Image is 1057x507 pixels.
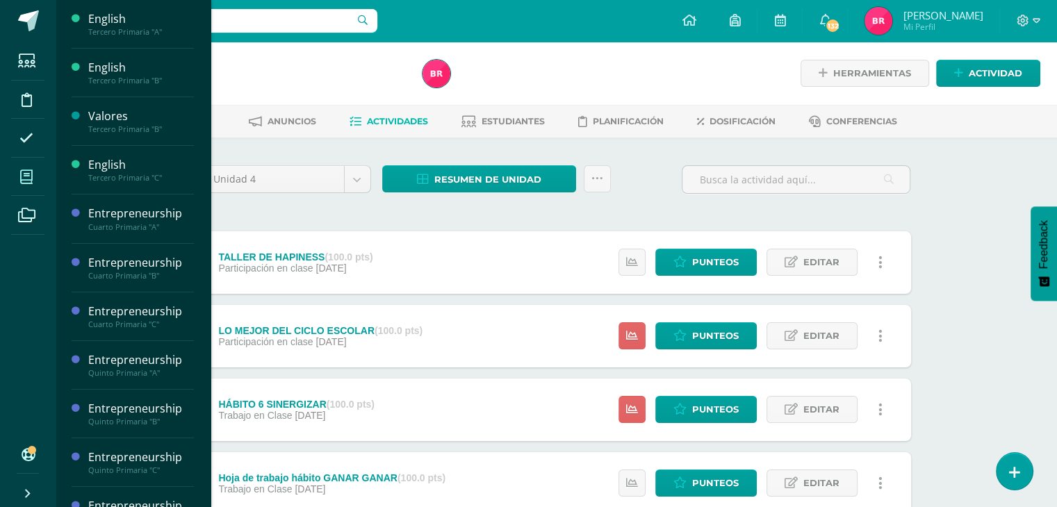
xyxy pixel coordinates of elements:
a: Resumen de unidad [382,165,576,192]
div: Tercero Primaria 'B' [108,76,406,90]
div: English [88,11,194,27]
span: Editar [803,249,839,275]
div: Entrepreneurship [88,255,194,271]
a: EntrepreneurshipCuarto Primaria "B" [88,255,194,281]
button: Feedback - Mostrar encuesta [1031,206,1057,301]
a: EnglishTercero Primaria "C" [88,157,194,183]
div: Quinto Primaria "A" [88,368,194,378]
span: Actividad [969,60,1022,86]
strong: (100.0 pts) [398,472,445,483]
span: Trabajo en Clase [218,410,292,421]
a: Unidad 4 [203,166,370,192]
a: ValoresTercero Primaria "B" [88,108,194,134]
div: Quinto Primaria "B" [88,417,194,426]
span: 132 [825,18,840,33]
span: Unidad 4 [213,166,334,192]
a: Actividades [350,110,428,133]
div: Hoja de trabajo hábito GANAR GANAR [218,472,445,483]
input: Busca la actividad aquí... [682,166,910,193]
a: Punteos [655,249,757,276]
div: Tercero Primaria "B" [88,76,194,85]
div: Entrepreneurship [88,304,194,319]
a: Punteos [655,322,757,349]
div: Valores [88,108,194,124]
div: Quinto Primaria "C" [88,465,194,475]
h1: Valores [108,57,406,76]
span: [DATE] [295,410,325,421]
div: Tercero Primaria "B" [88,124,194,134]
div: TALLER DE HAPINESS [218,251,372,263]
span: Feedback [1038,220,1050,269]
span: [DATE] [295,483,325,494]
input: Busca un usuario... [65,9,377,33]
img: 51cea5ed444689b455a385f1e409b918.png [423,60,450,88]
span: Punteos [692,249,739,275]
span: Conferencias [826,116,897,126]
span: [DATE] [316,263,346,274]
span: Herramientas [833,60,911,86]
span: Editar [803,397,839,422]
div: English [88,157,194,173]
span: Editar [803,470,839,496]
div: Tercero Primaria "C" [88,173,194,183]
div: HÁBITO 6 SINERGIZAR [218,399,375,410]
a: EntrepreneurshipCuarto Primaria "C" [88,304,194,329]
span: Trabajo en Clase [218,483,292,494]
span: Actividades [367,116,428,126]
a: EnglishTercero Primaria "B" [88,60,194,85]
a: EntrepreneurshipQuinto Primaria "C" [88,449,194,475]
div: Entrepreneurship [88,206,194,222]
a: Punteos [655,469,757,497]
div: Cuarto Primaria "A" [88,222,194,232]
a: EntrepreneurshipCuarto Primaria "A" [88,206,194,231]
div: LO MEJOR DEL CICLO ESCOLAR [218,325,423,336]
a: Anuncios [249,110,316,133]
span: Dosificación [710,116,776,126]
div: English [88,60,194,76]
strong: (100.0 pts) [325,251,372,263]
a: Herramientas [801,60,929,87]
span: [DATE] [316,336,346,347]
div: Entrepreneurship [88,449,194,465]
span: Estudiantes [482,116,545,126]
span: Participación en clase [218,336,313,347]
a: Actividad [936,60,1040,87]
a: Dosificación [697,110,776,133]
span: Editar [803,323,839,349]
a: EntrepreneurshipQuinto Primaria "A" [88,352,194,378]
span: Planificación [593,116,664,126]
span: Punteos [692,323,739,349]
span: Punteos [692,397,739,422]
img: 51cea5ed444689b455a385f1e409b918.png [865,7,892,35]
div: Tercero Primaria "A" [88,27,194,37]
strong: (100.0 pts) [327,399,375,410]
strong: (100.0 pts) [375,325,423,336]
a: EnglishTercero Primaria "A" [88,11,194,37]
div: Cuarto Primaria "C" [88,319,194,329]
div: Cuarto Primaria "B" [88,271,194,281]
span: Resumen de unidad [434,167,541,192]
a: Conferencias [809,110,897,133]
span: [PERSON_NAME] [903,8,983,22]
span: Anuncios [268,116,316,126]
a: Planificación [578,110,664,133]
div: Entrepreneurship [88,401,194,417]
div: Entrepreneurship [88,352,194,368]
a: EntrepreneurshipQuinto Primaria "B" [88,401,194,426]
span: Punteos [692,470,739,496]
a: Estudiantes [461,110,545,133]
span: Participación en clase [218,263,313,274]
a: Punteos [655,396,757,423]
span: Mi Perfil [903,21,983,33]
